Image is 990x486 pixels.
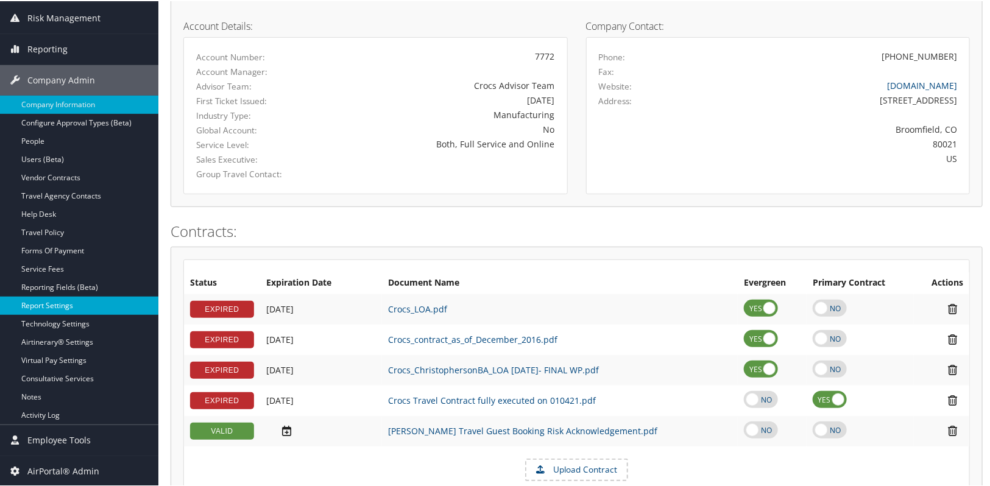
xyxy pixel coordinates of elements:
[807,271,914,293] th: Primary Contract
[27,424,91,454] span: Employee Tools
[266,423,376,436] div: Add/Edit Date
[190,300,254,317] div: EXPIRED
[266,303,376,314] div: Add/Edit Date
[260,271,382,293] th: Expiration Date
[887,79,957,90] a: [DOMAIN_NAME]
[322,78,554,91] div: Crocs Advisor Team
[693,93,957,105] div: [STREET_ADDRESS]
[693,136,957,149] div: 80021
[196,123,303,135] label: Global Account:
[942,423,963,436] i: Remove Contract
[599,50,626,62] label: Phone:
[586,20,971,30] h4: Company Contact:
[599,94,632,106] label: Address:
[190,361,254,378] div: EXPIRED
[27,455,99,485] span: AirPortal® Admin
[190,391,254,408] div: EXPIRED
[322,122,554,135] div: No
[266,333,376,344] div: Add/Edit Date
[388,393,596,405] a: Crocs Travel Contract fully executed on 010421.pdf
[184,271,260,293] th: Status
[882,49,957,62] div: [PHONE_NUMBER]
[526,459,627,479] label: Upload Contract
[266,394,376,405] div: Add/Edit Date
[196,50,303,62] label: Account Number:
[942,362,963,375] i: Remove Contract
[266,302,294,314] span: [DATE]
[190,421,254,438] div: VALID
[599,65,615,77] label: Fax:
[738,271,807,293] th: Evergreen
[266,363,294,375] span: [DATE]
[196,79,303,91] label: Advisor Team:
[266,393,294,405] span: [DATE]
[382,271,738,293] th: Document Name
[693,151,957,164] div: US
[27,33,68,63] span: Reporting
[196,94,303,106] label: First Ticket Issued:
[171,220,983,241] h2: Contracts:
[322,49,554,62] div: 7772
[388,333,557,344] a: Crocs_contract_as_of_December_2016.pdf
[183,20,568,30] h4: Account Details:
[322,136,554,149] div: Both, Full Service and Online
[196,152,303,164] label: Sales Executive:
[388,424,657,435] a: [PERSON_NAME] Travel Guest Booking Risk Acknowledgement.pdf
[27,64,95,94] span: Company Admin
[914,271,969,293] th: Actions
[322,93,554,105] div: [DATE]
[942,332,963,345] i: Remove Contract
[190,330,254,347] div: EXPIRED
[196,138,303,150] label: Service Level:
[599,79,632,91] label: Website:
[942,301,963,314] i: Remove Contract
[942,393,963,406] i: Remove Contract
[693,122,957,135] div: Broomfield, CO
[388,363,599,375] a: Crocs_ChristophersonBA_LOA [DATE]- FINAL WP.pdf
[388,302,447,314] a: Crocs_LOA.pdf
[322,107,554,120] div: Manufacturing
[196,167,303,179] label: Group Travel Contact:
[196,65,303,77] label: Account Manager:
[266,364,376,375] div: Add/Edit Date
[266,333,294,344] span: [DATE]
[27,2,101,32] span: Risk Management
[196,108,303,121] label: Industry Type:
